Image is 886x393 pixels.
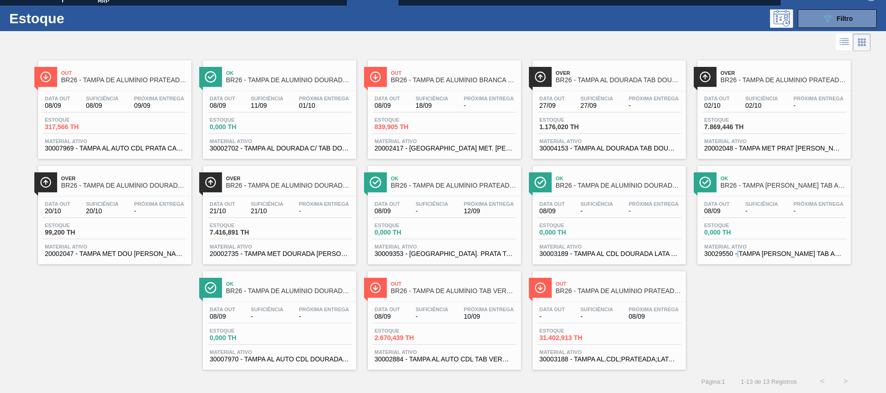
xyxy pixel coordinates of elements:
img: Ícone [534,177,546,188]
span: Estoque [540,328,605,334]
span: Suficiência [416,201,448,207]
span: 1.176,020 TH [540,124,605,131]
span: - [745,208,778,215]
img: Ícone [534,71,546,83]
span: 08/09 [45,102,71,109]
span: Próxima Entrega [794,201,844,207]
span: Suficiência [745,96,778,101]
a: ÍconeOkBR26 - TAMPA DE ALUMÍNIO DOURADA TAB DOURADOData out08/09Suficiência11/09Próxima Entrega01... [196,53,361,159]
span: - [416,208,448,215]
span: BR26 - TAMPA AL DOURADA TAB DOURADA CANPACK CDL [556,77,681,84]
span: 20002735 - TAMPA MET DOURADA ANEL DOURADO [210,250,349,257]
span: Over [556,70,681,76]
span: BR26 - TAMPA DE ALUMÍNIO PRATEADA BALL CDL [556,288,681,295]
span: - [299,313,349,320]
span: 30009353 - TAMPA AL. PRATA TAB VERMELHO CDL AUTO [375,250,514,257]
span: Estoque [540,117,605,123]
span: Data out [45,96,71,101]
span: Estoque [540,223,605,228]
span: BR26 - TAMPA DE ALUMÍNIO DOURADA TAB DOURADO [226,77,352,84]
img: Ícone [205,71,216,83]
span: Suficiência [416,96,448,101]
a: ÍconeOverBR26 - TAMPA DE ALUMÍNIO PRATEADA MINASData out02/10Suficiência02/10Próxima Entrega-Esto... [691,53,855,159]
span: 30003188 - TAMPA AL.CDL;PRATEADA;LATA-AUTOMATICA; [540,356,679,363]
span: 317,566 TH [45,124,110,131]
span: 20/10 [45,208,71,215]
span: Filtro [837,15,853,22]
span: - [580,208,613,215]
span: Material ativo [540,349,679,355]
span: - [540,313,565,320]
span: 20002047 - TAMPA MET DOU ANEL PRATA CERVEJA CX600 [45,250,184,257]
span: - [629,208,679,215]
a: ÍconeOutBR26 - TAMPA DE ALUMÍNIO BRANCA TAB AZULData out08/09Suficiência18/09Próxima Entrega-Esto... [361,53,526,159]
a: ÍconeOkBR26 - TAMPA DE ALUMÍNIO PRATEADA TAB VERM BALL CDLData out08/09Suficiência-Próxima Entreg... [361,159,526,264]
span: BR26 - TAMPA DE ALUMÍNIO DOURADA BALL CDL [556,182,681,189]
span: - [794,102,844,109]
img: Ícone [40,71,52,83]
span: Material ativo [540,138,679,144]
span: 10/09 [464,313,514,320]
span: Over [721,70,846,76]
span: 08/09 [375,102,400,109]
span: Próxima Entrega [629,96,679,101]
a: ÍconeOkBR26 - TAMPA DE ALUMÍNIO DOURADA CANPACK CDLData out08/09Suficiência-Próxima Entrega-Estoq... [196,264,361,370]
span: Data out [375,96,400,101]
span: Estoque [45,117,110,123]
span: Data out [210,96,235,101]
span: BR26 - TAMPA DE ALUMÍNIO PRATEADA MINAS [721,77,846,84]
span: Material ativo [210,138,349,144]
span: 20002048 - TAMPA MET PRAT ANEL PRATA CERVEJA CX600 [704,145,844,152]
img: Ícone [370,177,381,188]
span: Próxima Entrega [464,96,514,101]
span: Ok [226,70,352,76]
span: Estoque [210,117,275,123]
span: Próxima Entrega [629,201,679,207]
span: Over [61,176,187,181]
span: Página : 1 [701,378,725,385]
span: - [629,102,679,109]
span: 2.670,439 TH [375,334,440,341]
span: 30007969 - TAMPA AL AUTO CDL PRATA CANPACK [45,145,184,152]
span: Ok [556,176,681,181]
span: - [580,313,613,320]
a: ÍconeOverBR26 - TAMPA DE ALUMÍNIO DOURADA TAB DOURADO MINASData out21/10Suficiência21/10Próxima E... [196,159,361,264]
span: BR26 - TAMPA DE ALUMÍNIO DOURADA CANPACK CDL [226,288,352,295]
span: BR26 - TAMPA DE ALUMÍNIO TAB VERMELHO CANPACK CDL [391,288,516,295]
span: 1 - 13 de 13 Registros [739,378,797,385]
span: BR26 - TAMPA DE ALUMÍNIO PRATEADA CANPACK CDL [61,77,187,84]
span: 08/09 [629,313,679,320]
span: Over [226,176,352,181]
span: 30003189 - TAMPA AL CDL DOURADA LATA AUTOMATICA [540,250,679,257]
span: 08/09 [704,208,730,215]
img: Ícone [534,282,546,294]
a: ÍconeOverBR26 - TAMPA AL DOURADA TAB DOURADA CANPACK CDLData out27/09Suficiência27/09Próxima Entr... [526,53,691,159]
span: Data out [210,307,235,312]
span: 27/09 [540,102,565,109]
button: > [834,370,857,393]
span: 02/10 [704,102,730,109]
span: Material ativo [375,138,514,144]
span: Material ativo [540,244,679,249]
span: 18/09 [416,102,448,109]
span: Próxima Entrega [134,96,184,101]
a: ÍconeOutBR26 - TAMPA DE ALUMÍNIO TAB VERMELHO CANPACK CDLData out08/09Suficiência-Próxima Entrega... [361,264,526,370]
span: Ok [721,176,846,181]
span: 30007970 - TAMPA AL AUTO CDL DOURADA CANPACK [210,356,349,363]
span: Próxima Entrega [299,307,349,312]
h1: Estoque [9,13,148,24]
span: 0,000 TH [210,124,275,131]
span: Suficiência [745,201,778,207]
img: Ícone [40,177,52,188]
img: Ícone [205,177,216,188]
span: Estoque [375,117,440,123]
span: 02/10 [745,102,778,109]
span: Próxima Entrega [464,201,514,207]
span: Data out [704,96,730,101]
span: Material ativo [45,138,184,144]
span: Suficiência [251,307,283,312]
span: Suficiência [580,96,613,101]
span: Data out [540,307,565,312]
span: Out [556,281,681,287]
span: 30004153 - TAMPA AL DOURADA TAB DOURADO CDL CANPACK [540,145,679,152]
